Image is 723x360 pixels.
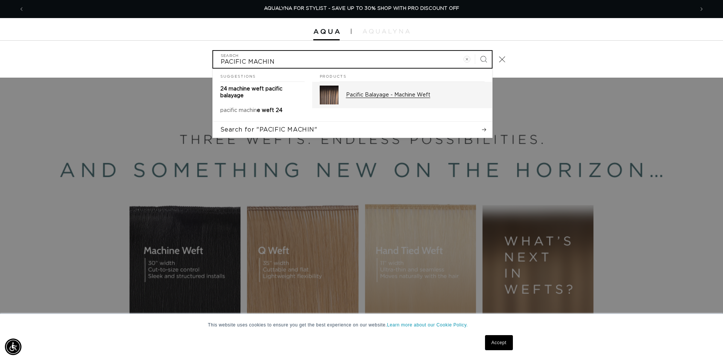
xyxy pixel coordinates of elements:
[213,103,312,118] a: pacific machine weft 24
[220,108,257,113] mark: pacific machin
[264,6,459,11] span: AQUALYNA FOR STYLIST - SAVE UP TO 30% SHOP WITH PRO DISCOUNT OFF
[220,86,305,99] p: 24 machine weft pacific balayage
[312,82,492,108] a: Pacific Balayage - Machine Weft
[363,29,410,34] img: aqualyna.com
[494,51,511,67] button: Close
[313,29,340,34] img: Aqua Hair Extensions
[320,86,339,104] img: Pacific Balayage - Machine Weft
[208,322,515,328] p: This website uses cookies to ensure you get the best experience on our website.
[5,339,21,355] div: Accessibility Menu
[213,82,312,103] a: 24 machine weft pacific balayage
[13,2,30,16] button: Previous announcement
[220,107,282,114] p: pacific machine weft 24
[220,126,317,134] span: Search for "PACIFIC MACHIN"
[320,69,485,82] h2: Products
[213,51,492,68] input: Search
[459,51,475,67] button: Clear search term
[693,2,710,16] button: Next announcement
[257,108,282,113] span: e weft 24
[220,69,305,82] h2: Suggestions
[475,51,492,67] button: Search
[220,86,282,98] span: 24 machine weft pacific balayage
[387,322,468,328] a: Learn more about our Cookie Policy.
[485,335,513,350] a: Accept
[346,92,485,98] p: Pacific Balayage - Machine Weft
